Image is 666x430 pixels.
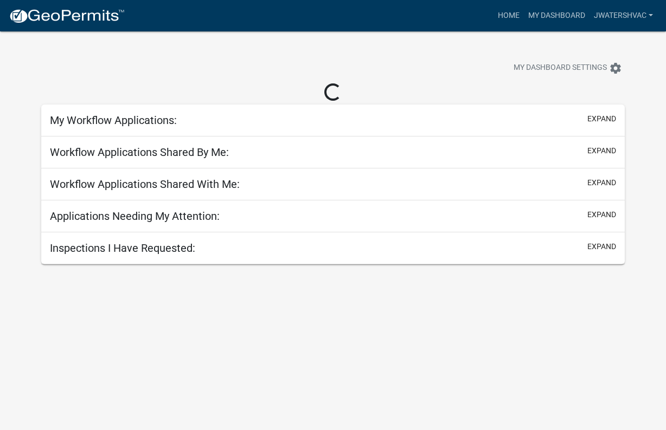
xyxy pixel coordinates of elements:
[587,241,616,252] button: expand
[587,113,616,125] button: expand
[609,62,622,75] i: settings
[50,210,220,223] h5: Applications Needing My Attention:
[587,209,616,220] button: expand
[50,146,229,159] h5: Workflow Applications Shared By Me:
[50,114,177,127] h5: My Workflow Applications:
[50,242,195,255] h5: Inspections I Have Requested:
[494,5,524,26] a: Home
[50,178,240,191] h5: Workflow Applications Shared With Me:
[587,177,616,188] button: expand
[505,57,631,79] button: My Dashboard Settingssettings
[524,5,590,26] a: My Dashboard
[587,145,616,157] button: expand
[590,5,657,26] a: Jwatershvac
[514,62,607,75] span: My Dashboard Settings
